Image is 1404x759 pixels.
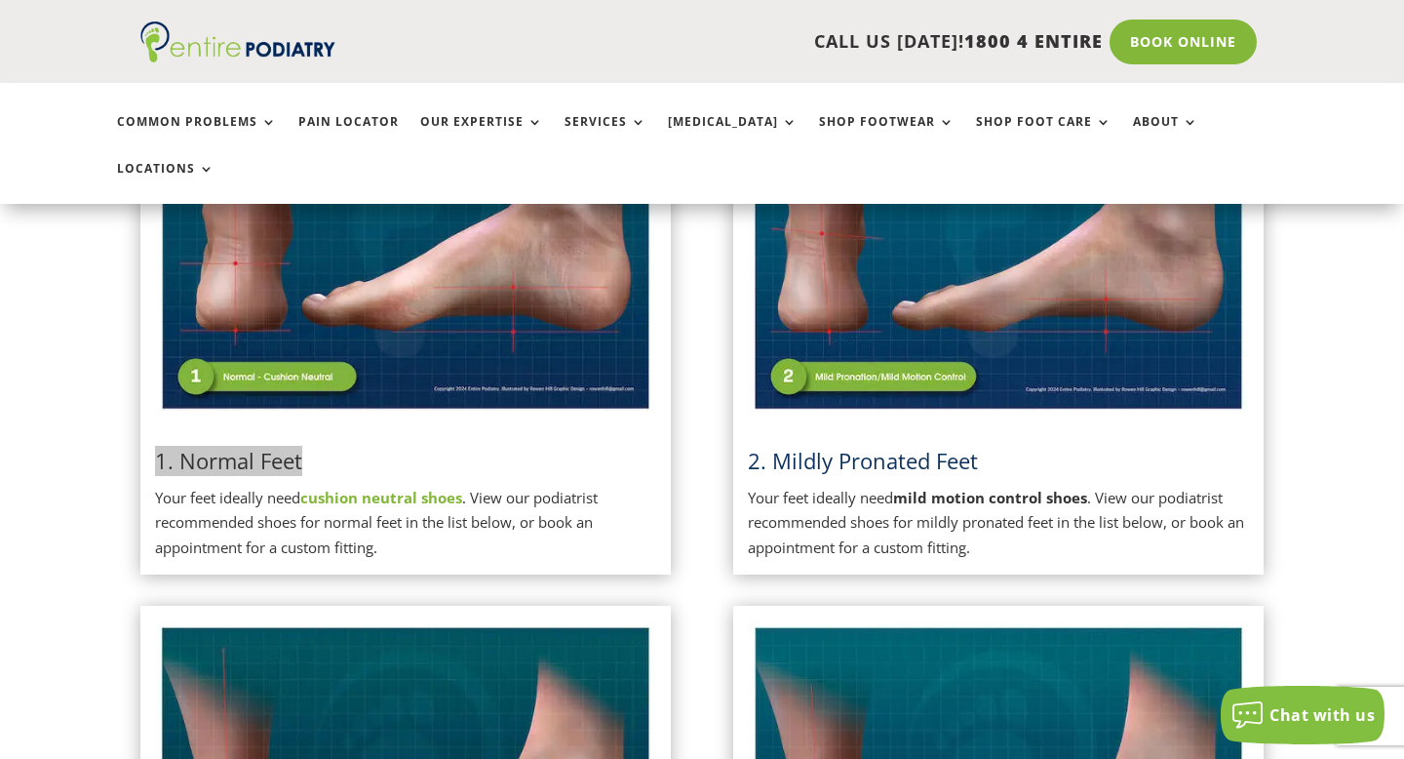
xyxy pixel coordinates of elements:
[140,47,335,66] a: Entire Podiatry
[155,446,302,475] a: 1. Normal Feet
[893,488,1087,507] strong: mild motion control shoes
[155,486,656,561] p: Your feet ideally need . View our podiatrist recommended shoes for normal feet in the list below,...
[117,115,277,157] a: Common Problems
[1269,704,1375,726] span: Chat with us
[819,115,955,157] a: Shop Footwear
[117,162,214,204] a: Locations
[155,62,656,417] img: Normal Feet - View Podiatrist Recommended Cushion Neutral Shoes
[668,115,798,157] a: [MEDICAL_DATA]
[1133,115,1198,157] a: About
[1221,686,1384,744] button: Chat with us
[565,115,646,157] a: Services
[1110,20,1257,64] a: Book Online
[140,21,335,62] img: logo (1)
[964,29,1103,53] span: 1800 4 ENTIRE
[976,115,1111,157] a: Shop Foot Care
[748,486,1249,561] p: Your feet ideally need . View our podiatrist recommended shoes for mildly pronated feet in the li...
[748,62,1249,417] img: Mildly Pronated Feet - View Podiatrist Recommended Mild Motion Control Shoes
[748,446,978,475] span: 2. Mildly Pronated Feet
[298,115,399,157] a: Pain Locator
[300,488,462,507] a: cushion neutral shoes
[399,29,1103,55] p: CALL US [DATE]!
[420,115,543,157] a: Our Expertise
